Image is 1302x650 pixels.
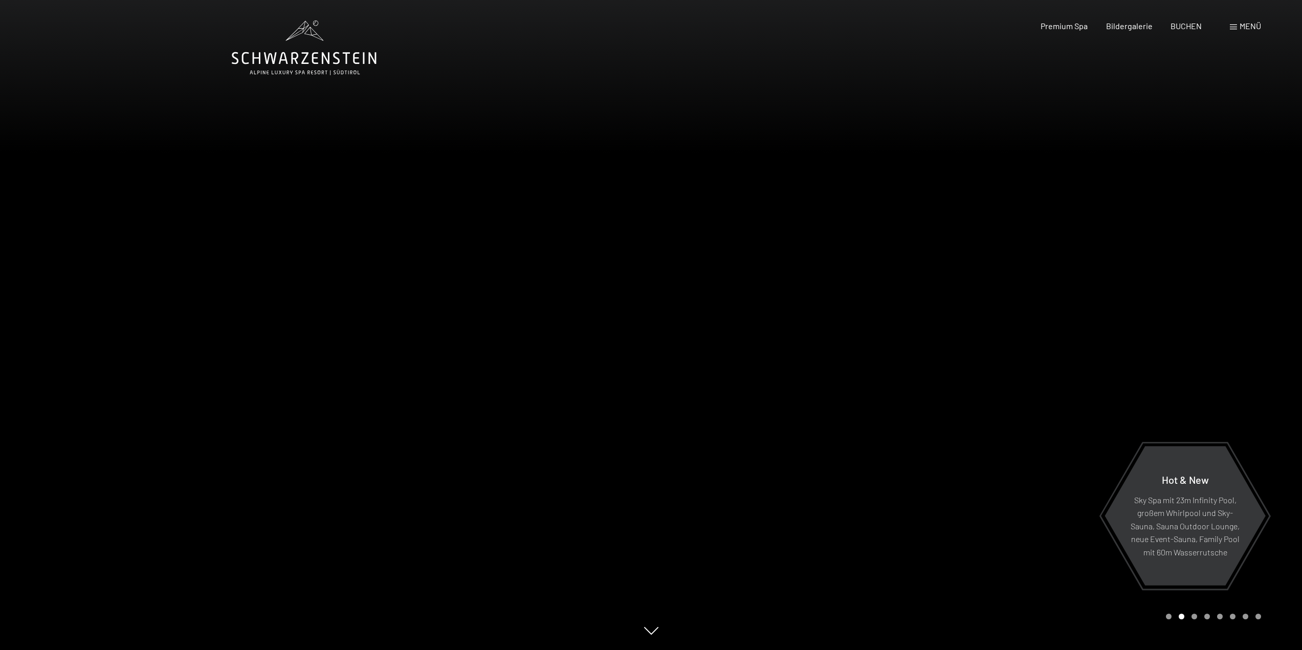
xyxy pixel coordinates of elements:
span: Hot & New [1162,473,1209,485]
span: Menü [1240,21,1261,31]
div: Carousel Page 5 [1217,614,1223,619]
div: Carousel Page 8 [1255,614,1261,619]
a: Premium Spa [1041,21,1088,31]
div: Carousel Page 7 [1243,614,1248,619]
p: Sky Spa mit 23m Infinity Pool, großem Whirlpool und Sky-Sauna, Sauna Outdoor Lounge, neue Event-S... [1130,493,1241,558]
div: Carousel Pagination [1162,614,1261,619]
div: Carousel Page 3 [1191,614,1197,619]
div: Carousel Page 2 (Current Slide) [1179,614,1184,619]
a: Bildergalerie [1106,21,1153,31]
div: Carousel Page 6 [1230,614,1235,619]
a: Hot & New Sky Spa mit 23m Infinity Pool, großem Whirlpool und Sky-Sauna, Sauna Outdoor Lounge, ne... [1104,445,1266,586]
div: Carousel Page 1 [1166,614,1172,619]
a: BUCHEN [1171,21,1202,31]
div: Carousel Page 4 [1204,614,1210,619]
